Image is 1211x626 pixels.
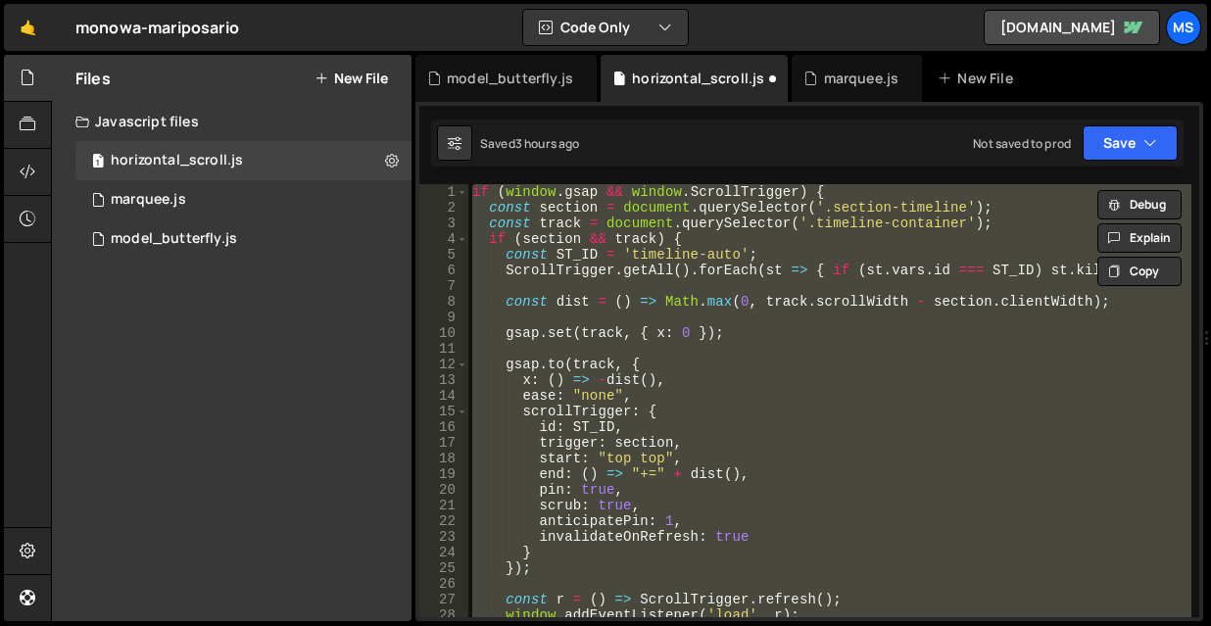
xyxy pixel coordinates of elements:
[75,16,239,39] div: monowa-mariposario
[92,155,104,170] span: 1
[111,152,243,169] div: horizontal_scroll.js
[75,180,412,219] div: 16967/46534.js
[419,435,468,451] div: 17
[419,592,468,607] div: 27
[632,69,764,88] div: horizontal_scroll.js
[523,10,688,45] button: Code Only
[419,545,468,560] div: 24
[419,372,468,388] div: 13
[419,325,468,341] div: 10
[419,341,468,357] div: 11
[1097,190,1182,219] button: Debug
[4,4,52,51] a: 🤙
[419,451,468,466] div: 18
[419,560,468,576] div: 25
[938,69,1020,88] div: New File
[419,310,468,325] div: 9
[419,466,468,482] div: 19
[419,419,468,435] div: 16
[824,69,899,88] div: marquee.js
[973,135,1071,152] div: Not saved to prod
[111,191,186,209] div: marquee.js
[419,388,468,404] div: 14
[419,404,468,419] div: 15
[419,263,468,278] div: 6
[1097,223,1182,253] button: Explain
[419,184,468,200] div: 1
[419,576,468,592] div: 26
[419,247,468,263] div: 5
[75,141,412,180] div: 16967/46535.js
[111,230,237,248] div: model_butterfly.js
[447,69,573,88] div: model_butterfly.js
[52,102,412,141] div: Javascript files
[419,513,468,529] div: 22
[419,200,468,216] div: 2
[419,216,468,231] div: 3
[419,357,468,372] div: 12
[419,278,468,294] div: 7
[315,71,388,86] button: New File
[1083,125,1178,161] button: Save
[419,294,468,310] div: 8
[75,68,111,89] h2: Files
[1166,10,1201,45] a: ms
[984,10,1160,45] a: [DOMAIN_NAME]
[419,529,468,545] div: 23
[515,135,580,152] div: 3 hours ago
[419,498,468,513] div: 21
[419,482,468,498] div: 20
[480,135,580,152] div: Saved
[419,231,468,247] div: 4
[1097,257,1182,286] button: Copy
[75,219,412,259] div: 16967/46536.js
[419,607,468,623] div: 28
